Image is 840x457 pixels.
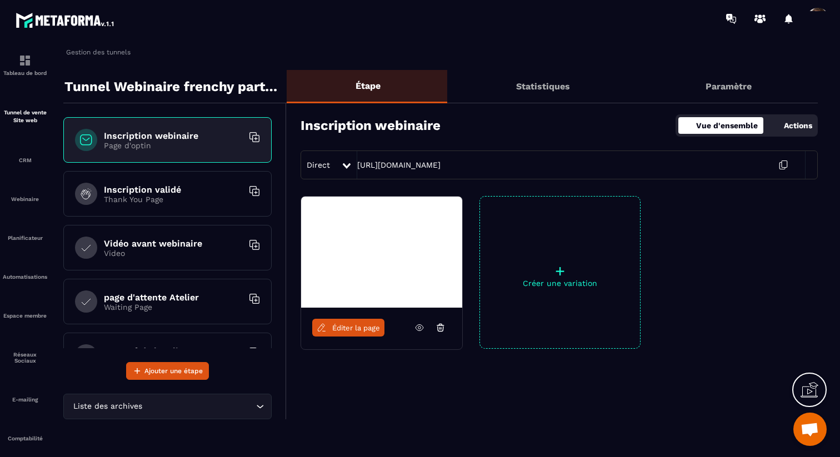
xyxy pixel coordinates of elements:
[64,78,278,100] p: Tunnel Webinaire frenchy partners
[104,254,243,265] h6: Vidéo avant webinaire
[772,123,782,133] img: actions.d6e523a2.png
[796,157,817,178] img: setting-w.858f3a88.svg
[3,249,47,288] a: automationsautomationsAutomatisations
[3,411,47,450] a: accountantaccountantComptabilité
[63,396,272,421] div: Search for option
[104,205,243,214] p: Thank You Page
[249,267,260,278] img: trash
[18,54,32,67] img: formation
[332,326,380,334] span: Éditer la page
[104,135,243,146] h6: Inscription webinaire
[104,195,243,205] h6: Inscription validé
[480,281,640,290] p: Créer une variation
[3,396,47,403] p: E-mailing
[784,123,812,132] p: Actions
[249,207,260,218] img: trash
[16,10,116,30] img: logo
[3,235,47,241] p: Planificateur
[774,157,795,178] img: arrow-next.bcc2205e.svg
[712,83,758,94] p: Paramètre
[18,335,32,349] img: social-network
[63,48,73,58] img: arrow
[18,219,32,232] img: scheduler
[3,46,47,84] a: formationformationTableau de bord
[249,326,260,337] img: trash
[3,372,47,411] a: emailemailE-mailing
[18,297,32,310] img: automations
[104,314,243,324] h6: page d'attente Atelier
[249,148,260,159] img: trash
[18,93,32,106] img: formation
[18,141,32,154] img: formation
[301,120,441,135] h3: Inscription webinaire
[63,48,141,58] a: Gestion des tunnels
[301,199,462,310] img: image
[3,327,47,372] a: social-networksocial-networkRéseaux Sociaux
[696,82,709,96] img: setting-gr.5f69749f.svg
[18,380,32,394] img: email
[3,196,47,202] p: Webinaire
[684,123,694,133] img: dashboard-orange.40269519.svg
[523,83,577,94] p: Statistiques
[3,109,47,124] p: Tunnel de vente Site web
[18,258,32,271] img: automations
[3,435,47,441] p: Comptabilité
[3,133,47,172] a: formationformationCRM
[3,274,47,280] p: Automatisations
[3,210,47,249] a: schedulerschedulerPlanificateur
[104,324,243,333] p: Waiting Page
[357,163,441,172] a: [URL][DOMAIN_NAME]
[480,265,640,281] p: +
[307,163,330,172] span: Direct
[507,82,520,96] img: stats.20deebd0.svg
[3,351,47,364] p: Réseaux Sociaux
[362,83,387,93] p: Étape
[104,265,243,274] p: Video
[3,70,47,76] p: Tableau de bord
[3,84,47,133] a: formationformationTunnel de vente Site web
[3,288,47,327] a: automationsautomationsEspace membre
[71,403,144,415] span: Liste des archives
[144,403,253,415] input: Search for option
[3,157,47,163] p: CRM
[696,123,758,132] p: Vue d'ensemble
[18,180,32,193] img: automations
[18,419,32,433] img: accountant
[312,321,384,339] a: Éditer la page
[3,172,47,210] a: automationsautomationsWebinaire
[346,82,359,95] img: bars-o.4a397970.svg
[3,313,47,319] p: Espace membre
[104,146,243,155] p: Page d'optin
[126,364,209,382] button: Ajouter une étape
[793,413,827,446] a: Ouvrir le chat
[144,368,203,379] span: Ajouter une étape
